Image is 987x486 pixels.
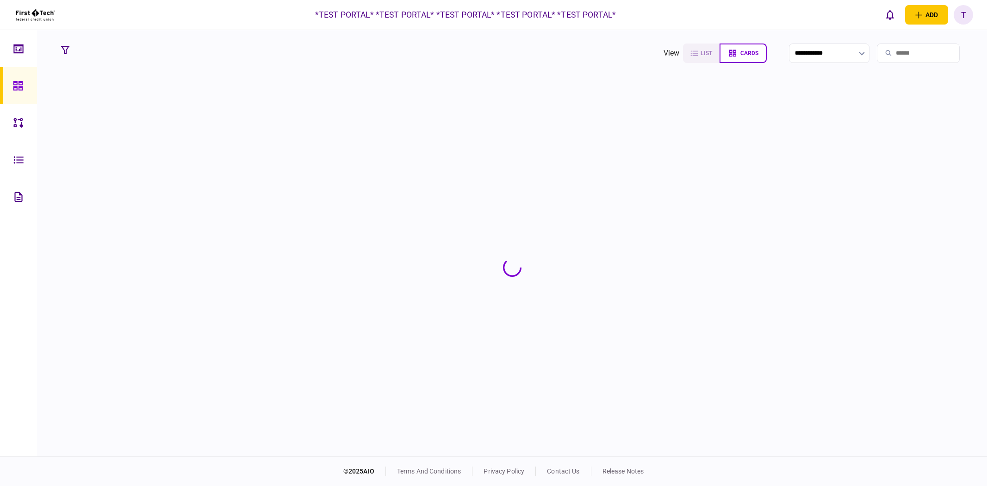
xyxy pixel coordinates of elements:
a: release notes [602,467,644,475]
div: view [664,48,680,59]
div: © 2025 AIO [343,467,386,476]
span: list [701,50,712,56]
button: cards [720,44,767,63]
span: cards [740,50,758,56]
button: T [954,5,973,25]
a: terms and conditions [397,467,461,475]
a: contact us [547,467,579,475]
a: privacy policy [484,467,524,475]
button: list [683,44,720,63]
button: open notifications list [880,5,900,25]
img: client company logo [15,3,56,26]
button: open adding identity options [905,5,948,25]
div: *TEST PORTAL* *TEST PORTAL* *TEST PORTAL* *TEST PORTAL* *TEST PORTAL* [315,9,616,21]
